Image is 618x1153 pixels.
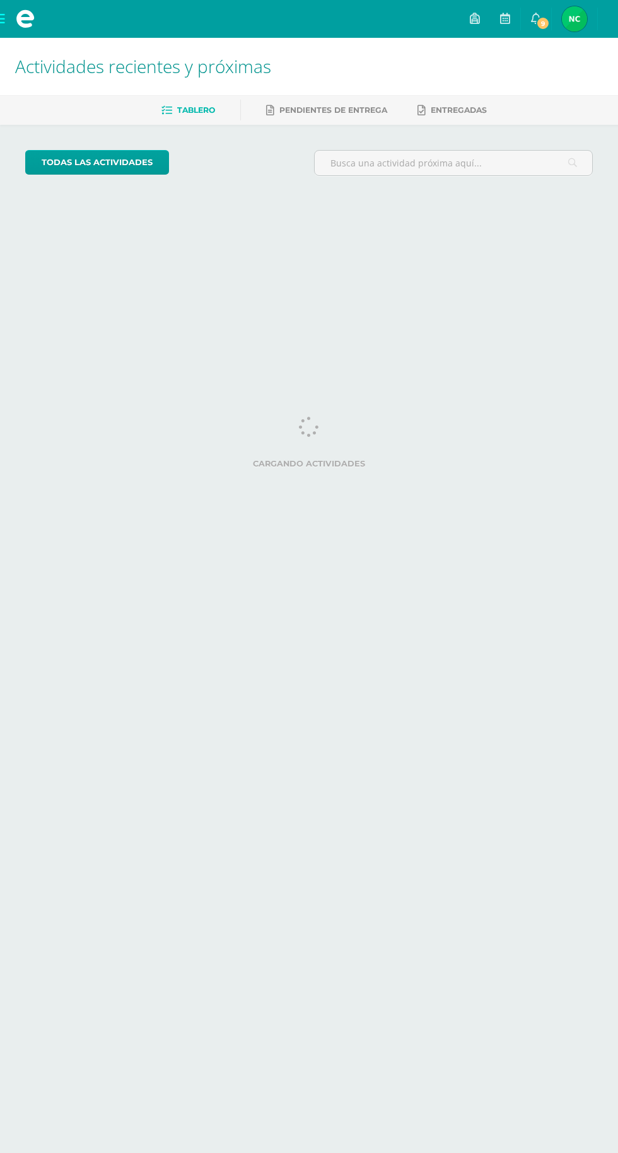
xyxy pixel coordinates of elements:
img: c79cd0dc7cfedcae8f78935285f87ab7.png [562,6,587,32]
span: Tablero [177,105,215,115]
span: Actividades recientes y próximas [15,54,271,78]
span: Entregadas [431,105,487,115]
a: todas las Actividades [25,150,169,175]
a: Entregadas [417,100,487,120]
a: Pendientes de entrega [266,100,387,120]
label: Cargando actividades [25,459,593,468]
a: Tablero [161,100,215,120]
input: Busca una actividad próxima aquí... [315,151,592,175]
span: 9 [536,16,550,30]
span: Pendientes de entrega [279,105,387,115]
